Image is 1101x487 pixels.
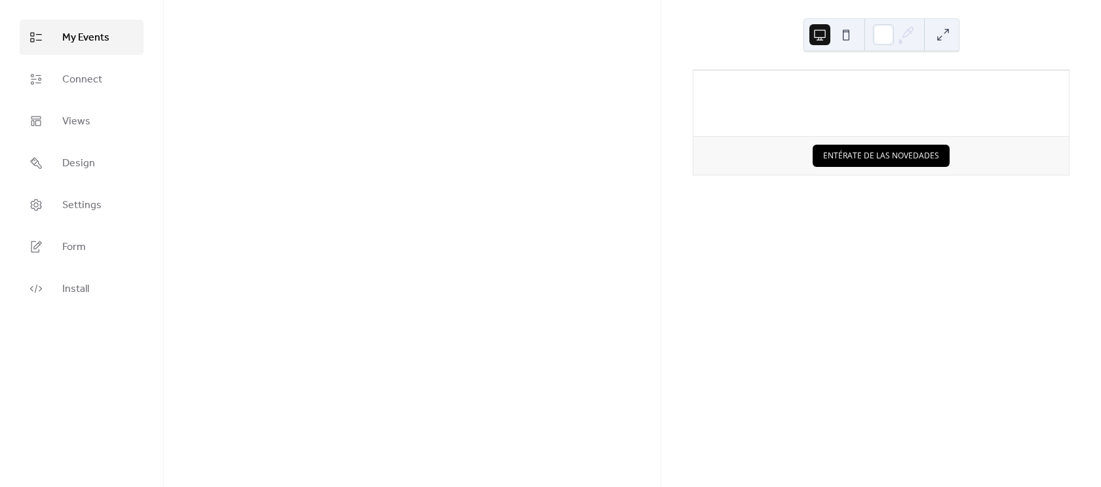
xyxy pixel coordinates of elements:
[20,62,144,97] a: Connect
[813,145,950,167] button: ENTÉRATE DE LAS NOVEDADES
[20,20,144,55] a: My Events
[62,240,86,255] span: Form
[62,114,90,130] span: Views
[20,187,144,223] a: Settings
[20,145,144,181] a: Design
[20,271,144,306] a: Install
[62,198,102,213] span: Settings
[20,103,144,139] a: Views
[62,156,95,171] span: Design
[20,229,144,264] a: Form
[62,72,102,88] span: Connect
[62,281,89,297] span: Install
[62,30,109,46] span: My Events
